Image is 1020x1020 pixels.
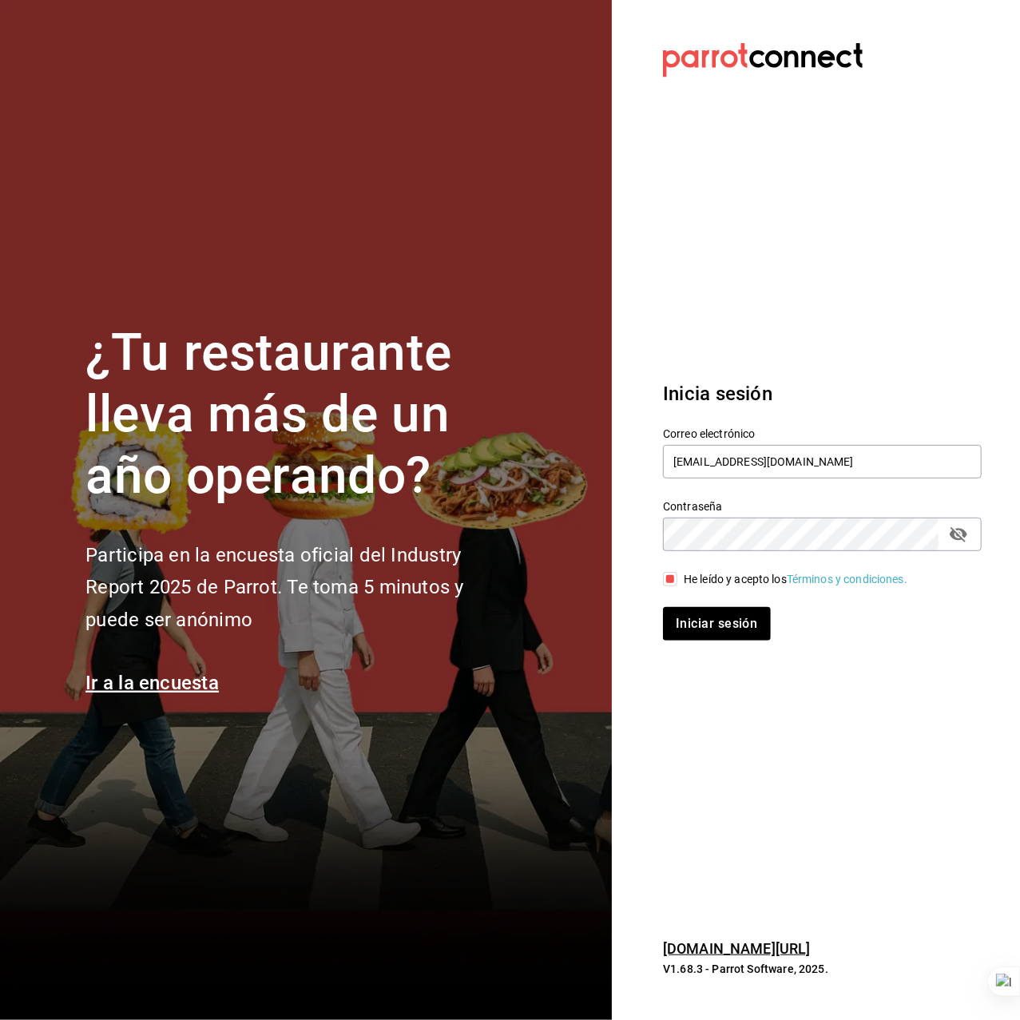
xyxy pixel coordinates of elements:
[663,607,770,641] button: Iniciar sesión
[85,539,517,637] h2: Participa en la encuesta oficial del Industry Report 2025 de Parrot. Te toma 5 minutos y puede se...
[663,940,810,957] a: [DOMAIN_NAME][URL]
[945,521,972,548] button: passwordField
[787,573,907,585] a: Términos y condiciones.
[663,445,982,478] input: Ingresa tu correo electrónico
[85,672,219,694] a: Ir a la encuesta
[663,379,982,408] h3: Inicia sesión
[663,961,982,977] p: V1.68.3 - Parrot Software, 2025.
[684,571,907,588] div: He leído y acepto los
[85,323,517,506] h1: ¿Tu restaurante lleva más de un año operando?
[663,502,982,513] label: Contraseña
[663,429,982,440] label: Correo electrónico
